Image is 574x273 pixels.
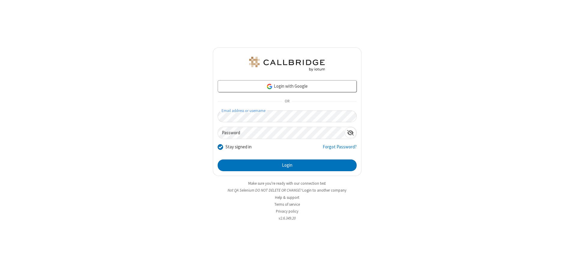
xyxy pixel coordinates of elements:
a: Make sure you're ready with our connection test [248,181,326,186]
li: Not QA Selenium DO NOT DELETE OR CHANGE? [213,187,361,193]
iframe: Chat [559,257,569,269]
input: Password [218,127,345,139]
span: OR [282,97,292,106]
a: Forgot Password? [323,144,357,155]
a: Privacy policy [276,209,298,214]
label: Stay signed in [225,144,252,150]
input: Email address or username [218,111,357,122]
img: QA Selenium DO NOT DELETE OR CHANGE [248,57,326,71]
button: Login [218,159,357,171]
a: Login with Google [218,80,357,92]
li: v2.6.349.20 [213,215,361,221]
button: Login to another company [302,187,346,193]
a: Terms of service [274,202,300,207]
a: Help & support [275,195,299,200]
div: Show password [345,127,356,138]
img: google-icon.png [266,83,273,90]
